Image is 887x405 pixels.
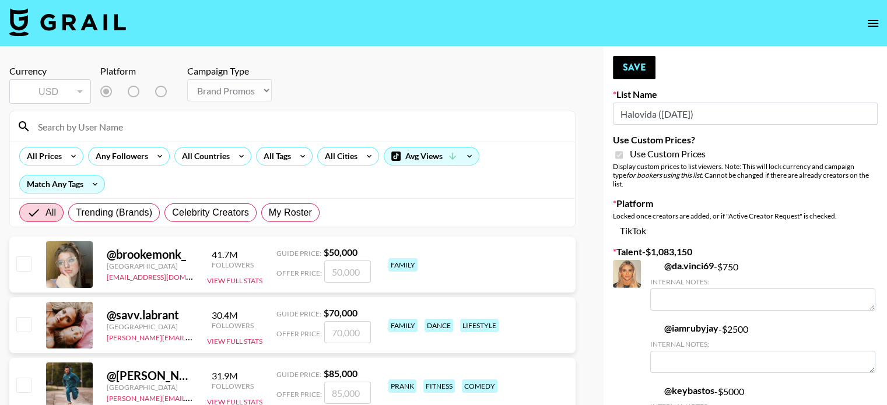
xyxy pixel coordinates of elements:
[650,260,875,311] div: - $ 750
[324,246,357,258] strong: $ 50,000
[423,379,455,393] div: fitness
[650,340,875,348] div: Internal Notes:
[207,276,262,285] button: View Full Stats
[425,319,453,332] div: dance
[626,171,702,179] em: for bookers using this list
[9,8,126,36] img: Grail Talent
[20,175,104,193] div: Match Any Tags
[650,260,714,272] a: @da.vinci69
[20,147,64,165] div: All Prices
[388,319,418,332] div: family
[462,379,497,393] div: comedy
[630,148,706,160] span: Use Custom Prices
[650,322,875,373] div: - $ 2500
[388,379,416,393] div: prank
[650,323,660,333] img: TikTok
[175,147,232,165] div: All Countries
[207,337,262,346] button: View Full Stats
[172,206,249,220] span: Celebrity Creators
[613,212,878,220] div: Locked once creators are added, or if "Active Creator Request" is checked.
[107,331,279,342] a: [PERSON_NAME][EMAIL_ADDRESS][DOMAIN_NAME]
[318,147,360,165] div: All Cities
[107,392,279,403] a: [PERSON_NAME][EMAIL_ADDRESS][DOMAIN_NAME]
[269,206,312,220] span: My Roster
[107,270,224,281] a: [EMAIL_ADDRESS][DOMAIN_NAME]
[388,258,418,272] div: family
[861,12,885,35] button: open drawer
[100,79,183,104] div: List locked to TikTok.
[276,370,321,379] span: Guide Price:
[107,368,193,383] div: @ [PERSON_NAME].[PERSON_NAME]
[613,225,878,237] div: TikTok
[460,319,499,332] div: lifestyle
[12,82,89,102] div: USD
[212,309,254,321] div: 30.4M
[613,56,655,79] button: Save
[100,65,183,77] div: Platform
[107,322,193,331] div: [GEOGRAPHIC_DATA]
[650,277,875,286] div: Internal Notes:
[324,260,371,283] input: 50,000
[650,261,660,270] img: TikTok
[107,383,193,392] div: [GEOGRAPHIC_DATA]
[212,370,254,382] div: 31.9M
[89,147,150,165] div: Any Followers
[324,307,357,318] strong: $ 70,000
[613,89,878,100] label: List Name
[613,198,878,209] label: Platform
[650,322,718,334] a: @iamrubyjay
[212,382,254,390] div: Followers
[9,77,91,106] div: Currency is locked to USD
[324,382,371,404] input: 85,000
[187,65,272,77] div: Campaign Type
[276,309,321,318] span: Guide Price:
[276,390,322,399] span: Offer Price:
[276,329,322,338] span: Offer Price:
[257,147,293,165] div: All Tags
[276,249,321,258] span: Guide Price:
[107,247,193,262] div: @ brookemonk_
[212,321,254,330] div: Followers
[76,206,152,220] span: Trending (Brands)
[324,368,357,379] strong: $ 85,000
[613,162,878,188] div: Display custom prices to list viewers. Note: This will lock currency and campaign type . Cannot b...
[212,260,254,269] div: Followers
[45,206,56,220] span: All
[650,386,660,395] img: TikTok
[324,321,371,343] input: 70,000
[212,249,254,260] div: 41.7M
[276,269,322,277] span: Offer Price:
[107,308,193,322] div: @ savv.labrant
[613,246,878,258] label: Talent - $ 1,083,150
[384,147,479,165] div: Avg Views
[650,385,714,396] a: @keybastos
[613,134,878,146] label: Use Custom Prices?
[107,262,193,270] div: [GEOGRAPHIC_DATA]
[31,117,568,136] input: Search by User Name
[9,65,91,77] div: Currency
